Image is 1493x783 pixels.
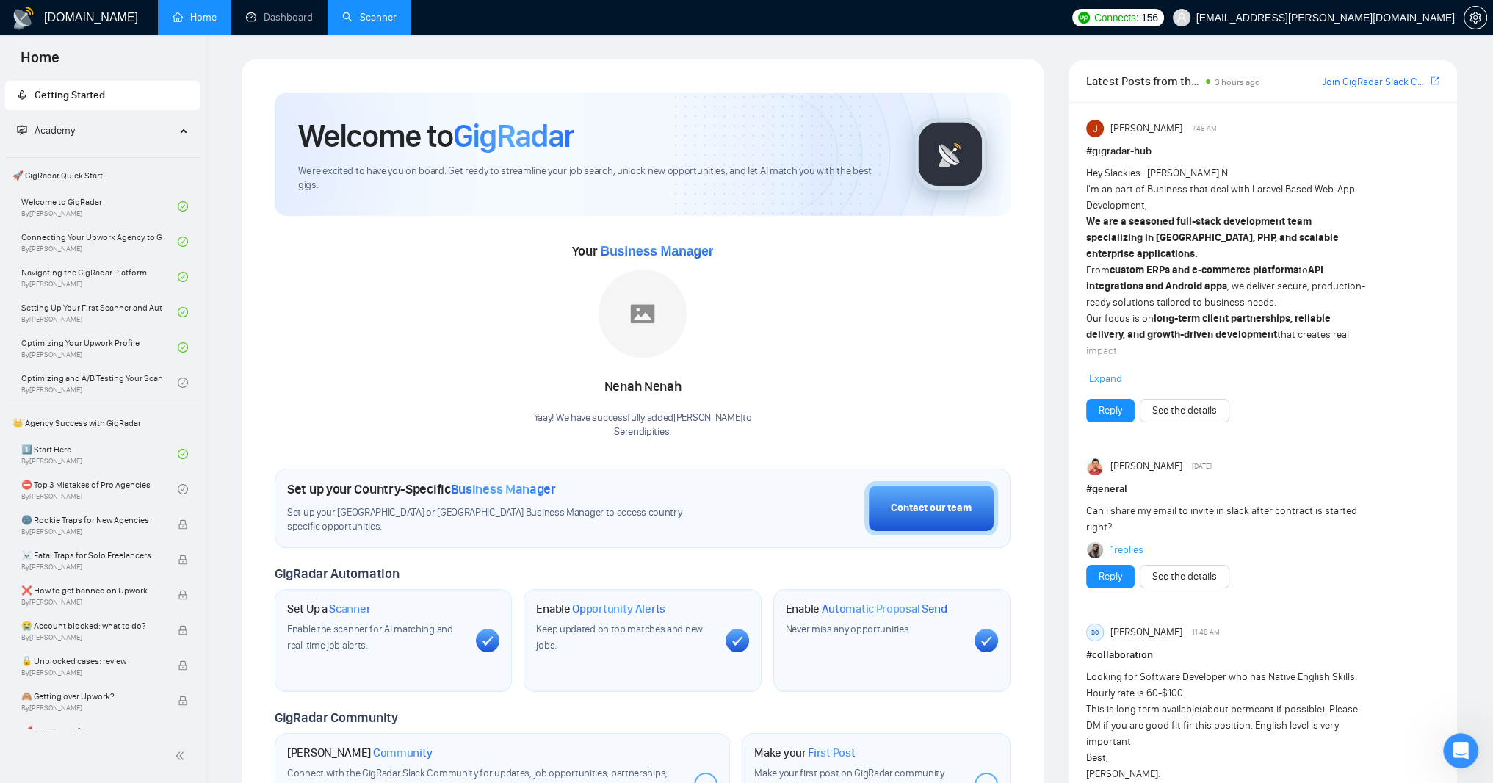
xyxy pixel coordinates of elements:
span: 🙈 Getting over Upwork? [21,689,162,704]
img: gigradar-logo.png [914,118,987,191]
strong: We are a seasoned full-stack development team specializing in [GEOGRAPHIC_DATA], PHP, and scalabl... [1086,215,1339,260]
span: Set up your [GEOGRAPHIC_DATA] or [GEOGRAPHIC_DATA] Business Manager to access country-specific op... [287,506,714,534]
h1: Make your [754,746,855,760]
span: check-circle [178,272,188,282]
div: Hey Slackies.. [PERSON_NAME] N I'm an part of Business that deal with Laravel Based Web-App Devel... [1086,165,1369,456]
span: By [PERSON_NAME] [21,668,162,677]
img: Jivesh Nanda [1086,120,1104,137]
span: We're excited to have you on board. Get ready to streamline your job search, unlock new opportuni... [298,165,890,192]
span: By [PERSON_NAME] [21,704,162,712]
span: lock [178,660,188,671]
span: fund-projection-screen [17,125,27,135]
strong: long-term client partnerships, reliable delivery, and growth-driven development [1086,312,1331,341]
span: Connects: [1094,10,1138,26]
button: See the details [1140,399,1229,422]
span: [PERSON_NAME] [1110,120,1182,137]
div: Contact our team [891,500,972,516]
button: setting [1464,6,1487,29]
img: saif SEO [1086,458,1104,475]
span: Latest Posts from the GigRadar Community [1086,72,1201,90]
span: check-circle [178,484,188,494]
div: Yaay! We have successfully added [PERSON_NAME] to [534,411,752,439]
a: Reply [1099,403,1122,419]
span: Community [373,746,433,760]
span: GigRadar Community [275,710,398,726]
span: 3 hours ago [1215,77,1260,87]
span: Business Manager [600,244,713,259]
span: 11:48 AM [1191,626,1219,639]
span: Your [572,243,714,259]
p: Serendipities . [534,425,752,439]
span: lock [178,625,188,635]
a: Setting Up Your First Scanner and Auto-BidderBy[PERSON_NAME] [21,296,178,328]
span: user [1176,12,1187,23]
a: searchScanner [342,11,397,24]
span: Keep updated on top matches and new jobs. [536,623,703,652]
span: [PERSON_NAME] [1110,624,1182,641]
span: check-circle [178,237,188,247]
span: 👑 Agency Success with GigRadar [7,408,198,438]
span: check-circle [178,201,188,212]
img: logo [12,7,35,30]
h1: # gigradar-hub [1086,143,1439,159]
span: GigRadar [453,116,574,156]
span: setting [1464,12,1486,24]
h1: [PERSON_NAME] [287,746,433,760]
span: Never miss any opportunities. [786,623,911,635]
img: upwork-logo.png [1078,12,1090,24]
div: Nenah Nenah [534,375,752,400]
h1: # general [1086,481,1439,497]
span: Academy [35,124,75,137]
div: Looking for Software Developer who has Native English Skills. Hourly rate is 60-$100. This is lon... [1086,669,1369,782]
span: 156 [1141,10,1157,26]
li: Getting Started [5,81,200,110]
span: check-circle [178,307,188,317]
a: dashboardDashboard [246,11,313,24]
span: Enable the scanner for AI matching and real-time job alerts. [287,623,453,652]
span: Make your first post on GigRadar community. [754,767,945,779]
span: 🔓 Unblocked cases: review [21,654,162,668]
button: Contact our team [864,481,998,535]
a: ⛔ Top 3 Mistakes of Pro AgenciesBy[PERSON_NAME] [21,473,178,505]
a: Optimizing and A/B Testing Your Scanner for Better ResultsBy[PERSON_NAME] [21,367,178,399]
span: double-left [175,748,189,763]
h1: Set up your Country-Specific [287,481,556,497]
span: lock [178,590,188,600]
a: setting [1464,12,1487,24]
span: By [PERSON_NAME] [21,598,162,607]
h1: Enable [536,602,665,616]
button: Reply [1086,565,1135,588]
a: Navigating the GigRadar PlatformBy[PERSON_NAME] [21,261,178,293]
span: ❌ How to get banned on Upwork [21,583,162,598]
span: Home [9,47,71,78]
iframe: Intercom live chat [1443,733,1478,768]
span: 🌚 Rookie Traps for New Agencies [21,513,162,527]
strong: custom ERPs and e-commerce platforms [1110,264,1298,276]
span: Scanner [329,602,370,616]
div: Can i share my email to invite in slack after contract is started right? [1086,503,1369,535]
button: Reply [1086,399,1135,422]
a: 1️⃣ Start HereBy[PERSON_NAME] [21,438,178,470]
a: See the details [1152,569,1217,585]
button: See the details [1140,565,1229,588]
span: [DATE] [1191,460,1211,473]
span: 🚀 GigRadar Quick Start [7,161,198,190]
a: Reply [1099,569,1122,585]
span: lock [178,555,188,565]
span: 😭 Account blocked: what to do? [21,618,162,633]
span: First Post [808,746,855,760]
span: Expand [1089,372,1122,385]
span: rocket [17,90,27,100]
span: lock [178,519,188,530]
span: Opportunity Alerts [572,602,665,616]
span: ☠️ Fatal Traps for Solo Freelancers [21,548,162,563]
span: check-circle [178,378,188,388]
img: placeholder.png [599,270,687,358]
a: Connecting Your Upwork Agency to GigRadarBy[PERSON_NAME] [21,225,178,258]
span: By [PERSON_NAME] [21,527,162,536]
span: 7:48 AM [1191,122,1216,135]
a: See the details [1152,403,1217,419]
span: GigRadar Automation [275,566,399,582]
h1: Set Up a [287,602,370,616]
a: Optimizing Your Upwork ProfileBy[PERSON_NAME] [21,331,178,364]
